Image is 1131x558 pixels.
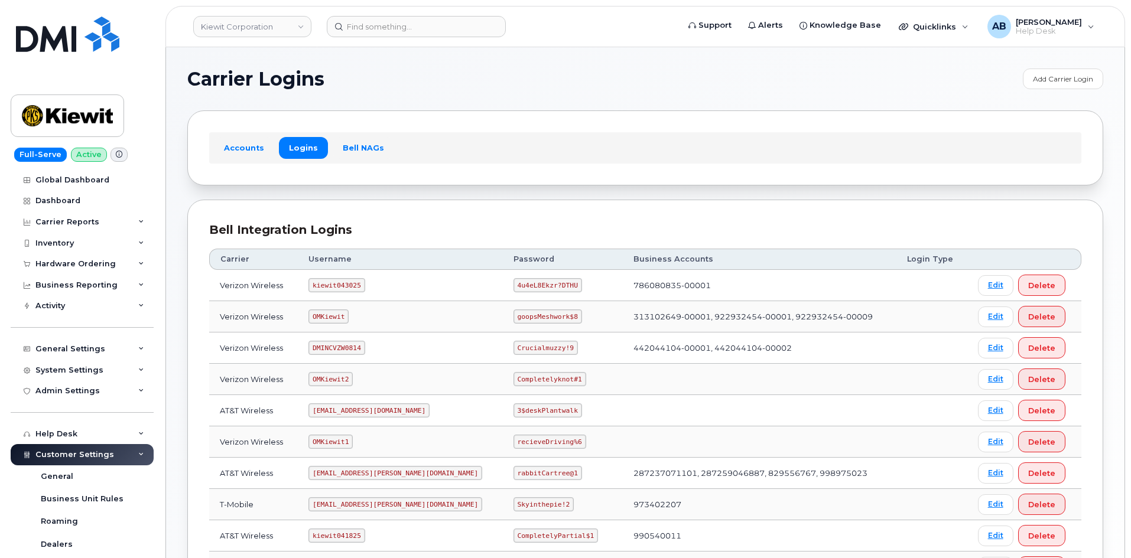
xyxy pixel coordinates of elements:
code: 3$deskPlantwalk [513,403,582,417]
code: [EMAIL_ADDRESS][PERSON_NAME][DOMAIN_NAME] [308,466,482,480]
td: 442044104-00001, 442044104-00002 [623,332,896,364]
code: OMKiewit [308,309,349,324]
code: kiewit043025 [308,278,365,292]
a: Edit [978,306,1013,327]
td: 786080835-00001 [623,270,896,301]
code: CompletelyPartial$1 [513,528,598,543]
a: Edit [978,338,1013,358]
a: Add Carrier Login [1023,68,1103,89]
td: Verizon Wireless [209,426,298,458]
code: Skyinthepie!2 [513,497,574,511]
iframe: Messenger Launcher [1080,507,1122,549]
span: Delete [1028,468,1055,479]
button: Delete [1018,431,1065,452]
button: Delete [1018,462,1065,484]
button: Delete [1018,368,1065,390]
span: Delete [1028,342,1055,354]
code: kiewit041825 [308,528,365,543]
code: OMKiewit2 [308,372,353,386]
code: Crucialmuzzy!9 [513,341,578,355]
code: rabbitCartree@1 [513,466,582,480]
a: Edit [978,369,1013,390]
code: recieveDriving%6 [513,435,586,449]
td: AT&T Wireless [209,458,298,489]
th: Business Accounts [623,249,896,270]
td: 990540011 [623,520,896,552]
a: Edit [978,275,1013,296]
div: Bell Integration Logins [209,221,1081,239]
td: 973402207 [623,489,896,520]
code: DMINCVZW0814 [308,341,365,355]
a: Edit [978,526,1013,546]
td: Verizon Wireless [209,332,298,364]
td: Verizon Wireless [209,364,298,395]
td: Verizon Wireless [209,301,298,332]
td: AT&T Wireless [209,520,298,552]
td: Verizon Wireless [209,270,298,301]
td: 287237071101, 287259046887, 829556767, 998975023 [623,458,896,489]
a: Accounts [214,137,274,158]
th: Password [503,249,623,270]
code: OMKiewit1 [308,435,353,449]
button: Delete [1018,306,1065,327]
code: [EMAIL_ADDRESS][PERSON_NAME][DOMAIN_NAME] [308,497,482,511]
td: T-Mobile [209,489,298,520]
button: Delete [1018,275,1065,296]
a: Edit [978,432,1013,452]
td: AT&T Wireless [209,395,298,426]
span: Delete [1028,436,1055,448]
button: Delete [1018,337,1065,358]
button: Delete [1018,494,1065,515]
code: goopsMeshwork$8 [513,309,582,324]
td: 313102649-00001, 922932454-00001, 922932454-00009 [623,301,896,332]
a: Bell NAGs [333,137,394,158]
th: Username [298,249,503,270]
span: Delete [1028,499,1055,510]
button: Delete [1018,400,1065,421]
span: Delete [1028,311,1055,322]
span: Delete [1028,530,1055,541]
span: Delete [1028,374,1055,385]
code: [EMAIL_ADDRESS][DOMAIN_NAME] [308,403,430,417]
a: Logins [279,137,328,158]
span: Delete [1028,405,1055,416]
a: Edit [978,463,1013,484]
a: Edit [978,494,1013,515]
code: 4u4eL8Ekzr?DTHU [513,278,582,292]
th: Login Type [896,249,967,270]
span: Delete [1028,280,1055,291]
span: Carrier Logins [187,70,324,88]
code: Completelyknot#1 [513,372,586,386]
a: Edit [978,400,1013,421]
th: Carrier [209,249,298,270]
button: Delete [1018,525,1065,546]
